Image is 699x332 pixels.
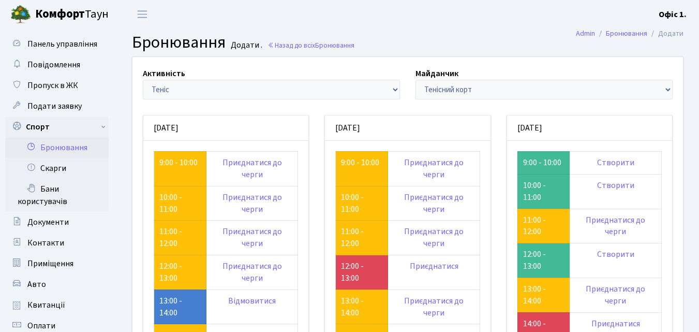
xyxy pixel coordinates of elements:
span: Таун [35,6,109,23]
span: Документи [27,216,69,228]
a: 12:00 - 13:00 [159,261,182,284]
span: Бронювання [315,40,354,50]
span: Авто [27,279,46,290]
td: 10:00 - 11:00 [517,174,570,209]
a: Бани користувачів [5,179,109,212]
span: Квитанції [27,299,65,311]
a: 9:00 - 10:00 [159,157,198,168]
a: Повідомлення [5,54,109,75]
div: [DATE] [143,116,308,141]
a: Подати заявку [5,96,109,117]
nav: breadcrumb [560,23,699,45]
a: 10:00 - 11:00 [159,192,182,215]
span: Панель управління [27,38,97,50]
label: Майданчик [415,67,458,80]
a: Приєднатися до черги [222,157,282,180]
span: Пропуск в ЖК [27,80,78,91]
a: Приєднатися до черги [222,226,282,249]
a: 13:00 - 14:00 [341,295,364,319]
span: Подати заявку [27,100,82,112]
a: Квитанції [5,295,109,315]
a: 12:00 - 13:00 [341,261,364,284]
span: Оплати [27,320,55,331]
a: Пропуск в ЖК [5,75,109,96]
label: Активність [143,67,185,80]
div: [DATE] [325,116,490,141]
td: 12:00 - 13:00 [517,243,570,278]
b: Офіс 1. [659,9,687,20]
a: Відмовитися [228,295,276,307]
a: Офіс 1. [659,8,687,21]
a: Приєднатися до черги [404,226,464,249]
a: Приєднатися [591,318,640,329]
a: 10:00 - 11:00 [341,192,364,215]
a: Бронювання [5,137,109,158]
a: Створити [597,157,634,168]
a: 11:00 - 12:00 [341,226,364,249]
a: 11:00 - 12:00 [523,214,546,238]
a: Бронювання [606,28,647,39]
a: Створити [597,180,634,191]
a: 9:00 - 10:00 [341,157,379,168]
div: [DATE] [507,116,672,141]
a: Контакти [5,233,109,253]
span: Приміщення [27,258,73,269]
a: Приєднатися до черги [586,283,645,307]
span: Бронювання [132,31,226,54]
a: Приєднатися до черги [404,157,464,180]
a: Приєднатися до черги [222,261,282,284]
a: Приєднатися до черги [404,192,464,215]
a: Скарги [5,158,109,179]
a: Приєднатися до черги [222,192,282,215]
span: Повідомлення [27,59,80,70]
b: Комфорт [35,6,85,22]
span: Контакти [27,237,64,249]
a: Приміщення [5,253,109,274]
a: Створити [597,249,634,260]
a: Назад до всіхБронювання [267,40,354,50]
a: Admin [576,28,595,39]
a: 13:00 - 14:00 [159,295,182,319]
a: Приєднатися [410,261,458,272]
button: Переключити навігацію [129,6,155,23]
a: Документи [5,212,109,233]
img: logo.png [10,4,31,25]
a: Приєднатися до черги [404,295,464,319]
a: Приєднатися до черги [586,214,645,238]
td: 9:00 - 10:00 [517,151,570,174]
a: 11:00 - 12:00 [159,226,182,249]
small: Додати . [229,40,262,50]
a: Авто [5,274,109,295]
a: Панель управління [5,34,109,54]
li: Додати [647,28,683,39]
a: Спорт [5,117,109,137]
a: 13:00 - 14:00 [523,283,546,307]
